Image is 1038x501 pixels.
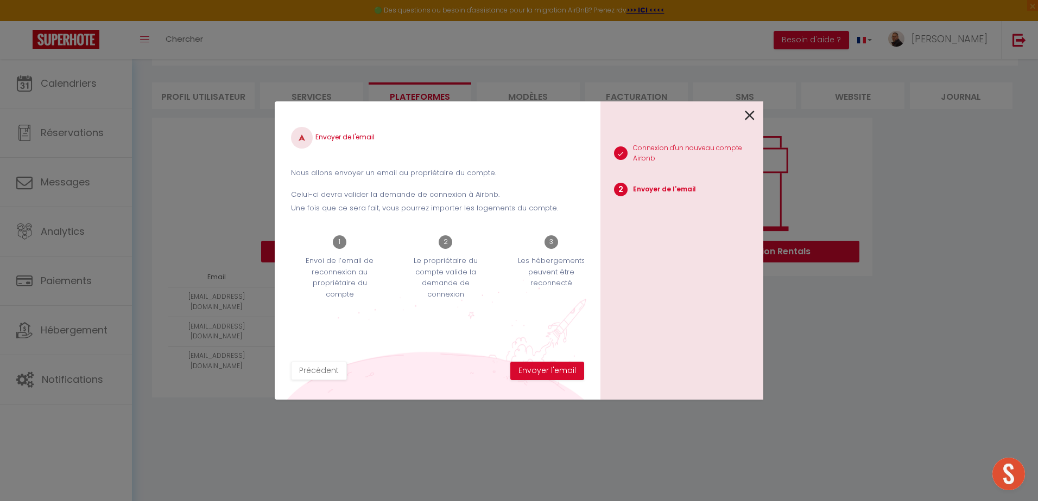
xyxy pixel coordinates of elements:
div: Ouvrir le chat [992,458,1025,490]
p: Envoyer de l'email [633,184,696,195]
p: Celui-ci devra valider la demande de connexion à Airbnb. [291,189,584,200]
span: 2 [439,235,452,249]
span: 2 [614,183,628,196]
p: Une fois que ce sera fait, vous pourrez importer les logements du compte. [291,203,584,214]
p: Envoi de l’email de reconnexion au propriétaire du compte [298,255,382,300]
span: 3 [545,235,558,249]
p: Connexion d'un nouveau compte Airbnb [633,143,764,164]
p: Nous allons envoyer un email au propriétaire du compte. [291,168,584,178]
button: Précédent [291,362,347,380]
span: 1 [333,235,346,249]
h4: Envoyer de l'email [291,127,584,149]
button: Envoyer l'email [510,362,584,380]
p: Les hébergements peuvent être reconnecté [510,255,593,288]
p: Le propriétaire du compte valide la demande de connexion [404,255,488,300]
